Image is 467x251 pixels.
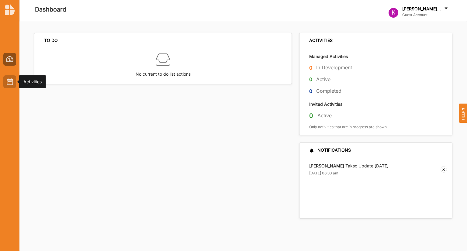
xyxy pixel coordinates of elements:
img: Dashboard [6,56,14,62]
a: Dashboard [3,53,16,66]
div: Activities [23,79,42,85]
div: K [389,8,398,18]
label: Dashboard [35,5,66,15]
label: 0 [309,76,312,83]
label: 0 [309,112,313,120]
label: [PERSON_NAME]... [402,6,441,12]
div: ACTIVITIES [309,38,333,43]
div: NOTIFICATIONS [309,147,351,153]
label: 0 [309,64,312,72]
label: Takso Update [DATE] [309,163,389,169]
label: In Development [316,64,352,71]
label: [DATE] 06:30 am [309,171,338,176]
label: Only activities that are in progress are shown [309,125,387,129]
label: 0 [309,88,312,95]
div: TO DO [44,38,58,43]
a: Activities [3,75,16,88]
img: Activities [7,78,13,85]
img: logo [5,4,15,15]
label: Guest Account [402,12,449,17]
label: Completed [316,88,341,94]
label: Managed Activities [309,53,348,59]
label: No current to do list actions [136,67,191,77]
label: Active [317,112,332,119]
img: box [156,52,170,67]
label: Invited Activities [309,101,342,107]
strong: [PERSON_NAME] [309,163,344,168]
label: Active [316,76,330,83]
